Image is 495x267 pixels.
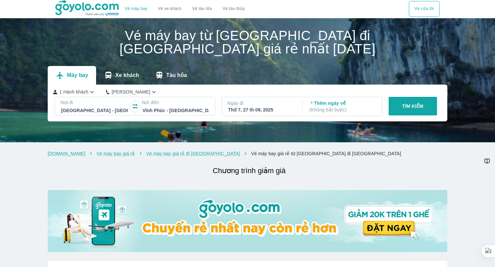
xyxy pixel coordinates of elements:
button: TÌM KIẾM [389,97,437,115]
p: 1 Hành khách [59,89,88,95]
div: Thứ 7, 27 th 09, 2025 [228,106,295,113]
p: TÌM KIẾM [402,103,423,109]
a: Vé máy bay [125,6,147,11]
button: [PERSON_NAME] [106,89,157,96]
img: banner-home [48,190,447,252]
nav: breadcrumb [48,150,447,157]
a: Vé tàu lửa [187,1,217,17]
a: Vé máy bay giá rẻ đi [GEOGRAPHIC_DATA] [146,151,240,156]
button: Vé tàu thủy [217,1,250,17]
div: choose transportation mode [120,1,250,17]
p: Nơi đi [60,99,128,106]
p: Xe khách [115,72,139,79]
p: Thêm ngày về [309,100,376,113]
h1: Vé máy bay từ [GEOGRAPHIC_DATA] đi [GEOGRAPHIC_DATA] giá rẻ nhất [DATE] [48,29,447,55]
div: transportation tabs [48,66,195,85]
div: choose transportation mode [409,1,440,17]
p: [PERSON_NAME] [112,89,150,95]
a: Vé máy bay giá rẻ từ [GEOGRAPHIC_DATA] đi [GEOGRAPHIC_DATA] [251,151,401,156]
a: Vé máy bay giá rẻ [96,151,135,156]
p: ( Không bắt buộc ) [309,106,376,113]
a: Vé xe khách [158,6,182,11]
h2: Chương trình giảm giá [51,165,447,177]
p: Máy bay [67,72,88,79]
p: Nơi đến [142,99,210,106]
button: 1 Hành khách [53,89,95,96]
p: Tàu hỏa [166,72,187,79]
a: [DOMAIN_NAME] [48,151,85,156]
button: Vé của tôi [409,1,440,17]
p: Ngày đi [227,100,295,106]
